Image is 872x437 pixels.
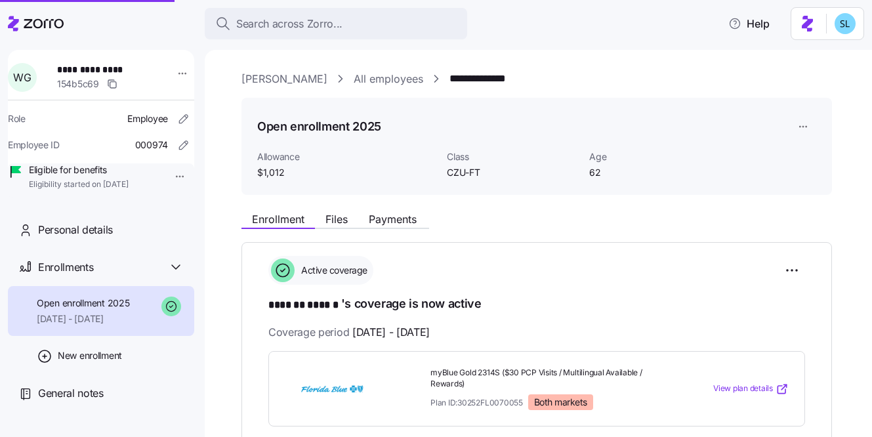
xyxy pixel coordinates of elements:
span: Employee [127,112,168,125]
span: Payments [369,214,417,224]
span: Enrollment [252,214,304,224]
span: 62 [589,166,721,179]
span: [DATE] - [DATE] [352,324,430,341]
a: [PERSON_NAME] [241,71,327,87]
a: All employees [354,71,423,87]
span: Files [325,214,348,224]
span: Help [728,16,770,31]
button: Search across Zorro... [205,8,467,39]
span: 000974 [135,138,168,152]
span: Coverage period [268,324,430,341]
span: Personal details [38,222,113,238]
h1: 's coverage is now active [268,295,805,314]
span: myBlue Gold 2314S ($30 PCP Visits / Multilingual Available / Rewards) [430,367,660,390]
span: Plan ID: 30252FL0070055 [430,397,523,408]
a: View plan details [713,383,789,396]
span: New enrollment [58,349,122,362]
img: 7c620d928e46699fcfb78cede4daf1d1 [835,13,856,34]
button: Help [718,10,780,37]
span: Search across Zorro... [236,16,343,32]
span: W G [13,72,31,83]
span: $1,012 [257,166,436,179]
span: Eligible for benefits [29,163,129,177]
span: Eligibility started on [DATE] [29,179,129,190]
span: CZU-FT [447,166,579,179]
span: Allowance [257,150,436,163]
span: Both markets [534,396,587,408]
span: Age [589,150,721,163]
img: Florida Blue [285,374,379,404]
span: Open enrollment 2025 [37,297,129,310]
span: Class [447,150,579,163]
span: View plan details [713,383,773,395]
span: Active coverage [297,264,367,277]
h1: Open enrollment 2025 [257,118,381,135]
span: Enrollments [38,259,93,276]
span: General notes [38,385,104,402]
span: 154b5c69 [57,77,99,91]
span: [DATE] - [DATE] [37,312,129,325]
span: Role [8,112,26,125]
span: Employee ID [8,138,60,152]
